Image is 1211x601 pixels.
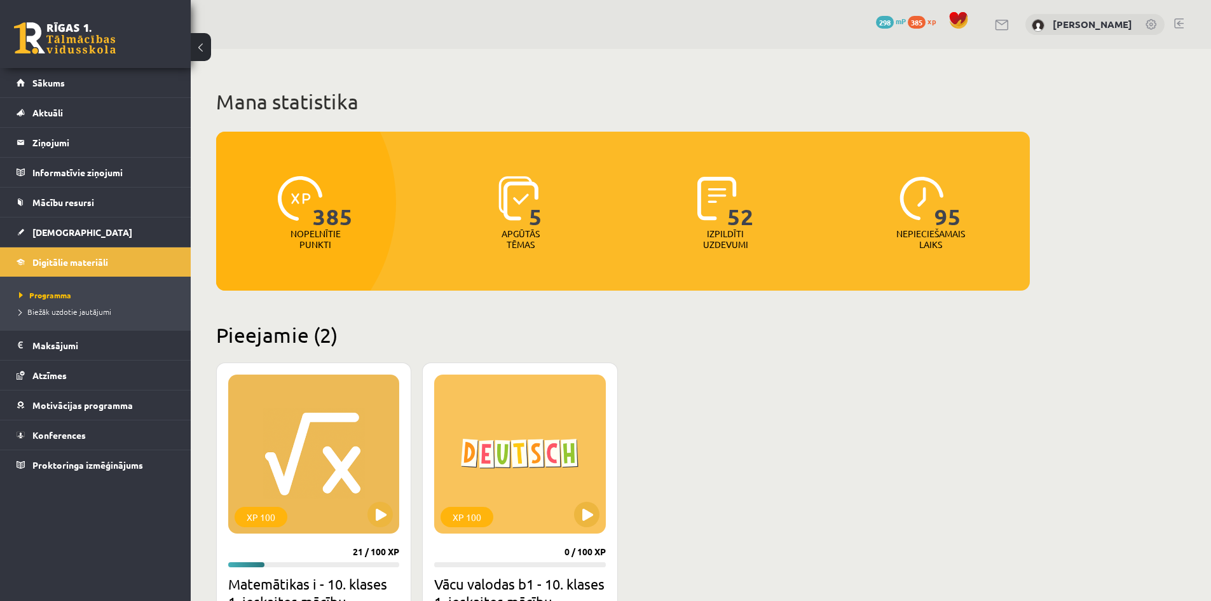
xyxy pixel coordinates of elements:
a: Programma [19,289,178,301]
span: Konferences [32,429,86,441]
a: Ziņojumi [17,128,175,157]
p: Nopelnītie punkti [291,228,341,250]
span: 95 [934,176,961,228]
a: Atzīmes [17,361,175,390]
legend: Ziņojumi [32,128,175,157]
div: XP 100 [441,507,493,527]
a: 385 xp [908,16,942,26]
a: Rīgas 1. Tālmācības vidusskola [14,22,116,54]
a: Digitālie materiāli [17,247,175,277]
span: mP [896,16,906,26]
a: Konferences [17,420,175,450]
span: 5 [529,176,542,228]
h1: Mana statistika [216,89,1030,114]
a: Maksājumi [17,331,175,360]
span: Atzīmes [32,370,67,381]
img: icon-learned-topics-4a711ccc23c960034f471b6e78daf4a3bad4a20eaf4de84257b87e66633f6470.svg [498,176,538,221]
span: Digitālie materiāli [32,256,108,268]
span: xp [927,16,936,26]
span: 52 [727,176,754,228]
legend: Informatīvie ziņojumi [32,158,175,187]
span: Motivācijas programma [32,399,133,411]
img: icon-xp-0682a9bc20223a9ccc6f5883a126b849a74cddfe5390d2b41b4391c66f2066e7.svg [278,176,322,221]
span: Aktuāli [32,107,63,118]
a: Mācību resursi [17,188,175,217]
a: Aktuāli [17,98,175,127]
span: 385 [313,176,353,228]
a: Informatīvie ziņojumi [17,158,175,187]
p: Izpildīti uzdevumi [701,228,750,250]
span: Sākums [32,77,65,88]
a: Sākums [17,68,175,97]
span: Programma [19,290,71,300]
p: Nepieciešamais laiks [896,228,965,250]
h2: Pieejamie (2) [216,322,1030,347]
a: Biežāk uzdotie jautājumi [19,306,178,317]
a: [DEMOGRAPHIC_DATA] [17,218,175,247]
legend: Maksājumi [32,331,175,360]
span: 385 [908,16,926,29]
a: Proktoringa izmēģinājums [17,450,175,480]
span: Proktoringa izmēģinājums [32,459,143,471]
a: [PERSON_NAME] [1053,18,1132,31]
div: XP 100 [235,507,287,527]
a: Motivācijas programma [17,390,175,420]
span: 298 [876,16,894,29]
img: icon-completed-tasks-ad58ae20a441b2904462921112bc710f1caf180af7a3daa7317a5a94f2d26646.svg [697,176,737,221]
span: Biežāk uzdotie jautājumi [19,307,111,317]
img: icon-clock-7be60019b62300814b6bd22b8e044499b485619524d84068768e800edab66f18.svg [900,176,944,221]
a: 298 mP [876,16,906,26]
img: Marko Osemļjaks [1032,19,1044,32]
span: [DEMOGRAPHIC_DATA] [32,226,132,238]
span: Mācību resursi [32,197,94,208]
p: Apgūtās tēmas [496,228,545,250]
